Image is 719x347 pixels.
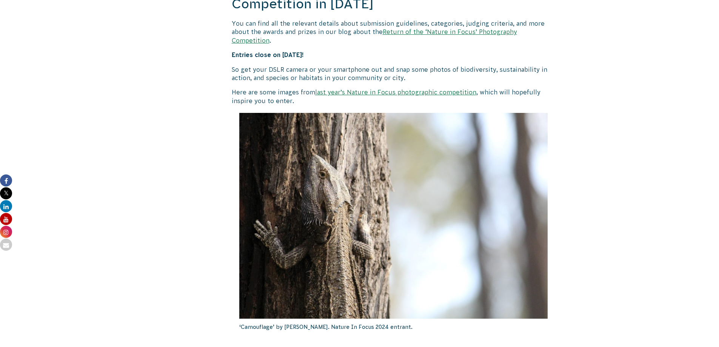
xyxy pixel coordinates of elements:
[232,51,304,58] strong: Entries close on [DATE]!
[239,319,548,335] p: ‘Camouflage’ by [PERSON_NAME]. Nature In Focus 2024 entrant.
[315,89,476,96] a: last year’s Nature in Focus photographic competition
[232,65,556,82] p: So get your DSLR camera or your smartphone out and snap some photos of biodiversity, sustainabili...
[232,19,556,45] p: You can find all the relevant details about submission guidelines, categories, judging criteria, ...
[232,28,517,43] a: Return of the ‘Nature in Focus’ Photography Competition
[232,88,556,105] p: Here are some images from , which will hopefully inspire you to enter.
